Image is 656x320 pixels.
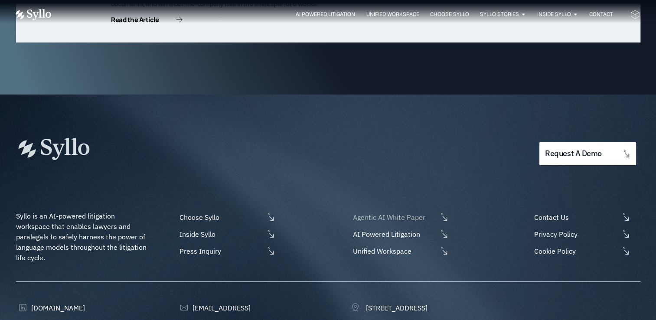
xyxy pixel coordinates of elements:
[480,10,519,18] a: Syllo Stories
[177,212,275,222] a: Choose Syllo
[177,229,275,239] a: Inside Syllo
[532,246,640,256] a: Cookie Policy
[190,303,251,313] span: [EMAIL_ADDRESS]
[351,303,428,313] a: [STREET_ADDRESS]
[16,303,85,313] a: [DOMAIN_NAME]
[532,212,640,222] a: Contact Us
[539,142,636,165] a: request a demo
[351,229,437,239] span: AI Powered Litigation
[177,303,251,313] a: [EMAIL_ADDRESS]
[537,10,571,18] a: Inside Syllo
[532,246,619,256] span: Cookie Policy
[69,10,613,19] div: Menu Toggle
[532,212,619,222] span: Contact Us
[16,9,51,20] img: Vector
[589,10,613,18] a: Contact
[177,246,264,256] span: Press Inquiry
[430,10,469,18] a: Choose Syllo
[532,229,619,239] span: Privacy Policy
[545,150,601,158] span: request a demo
[351,246,437,256] span: Unified Workspace
[177,229,264,239] span: Inside Syllo
[351,212,437,222] span: Agentic AI White Paper
[177,212,264,222] span: Choose Syllo
[177,246,275,256] a: Press Inquiry
[364,303,428,313] span: [STREET_ADDRESS]
[351,212,449,222] a: Agentic AI White Paper
[532,229,640,239] a: Privacy Policy
[351,246,449,256] a: Unified Workspace
[296,10,355,18] a: AI Powered Litigation
[366,10,419,18] a: Unified Workspace
[351,229,449,239] a: AI Powered Litigation
[69,10,613,19] nav: Menu
[29,303,85,313] span: [DOMAIN_NAME]
[16,212,148,262] span: Syllo is an AI-powered litigation workspace that enables lawyers and paralegals to safely harness...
